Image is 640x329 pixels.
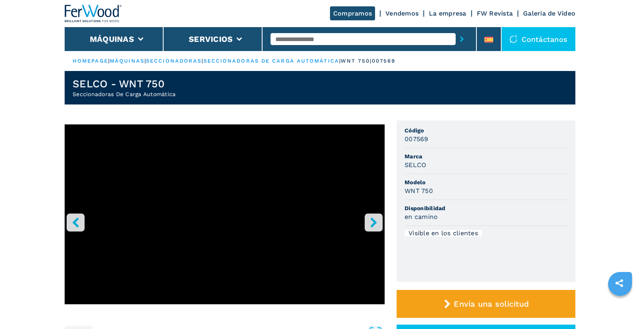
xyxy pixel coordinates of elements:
[67,213,85,231] button: left-button
[405,230,482,236] div: Visible en los clientes
[429,10,466,17] a: La empresa
[405,160,426,169] h3: SELCO
[189,34,233,44] button: Servicios
[65,124,385,318] div: Go to Slide 1
[385,10,419,17] a: Vendemos
[405,186,433,195] h3: WNT 750
[65,5,122,22] img: Ferwood
[523,10,575,17] a: Galeria de Video
[405,212,438,221] h3: en camino
[405,204,567,212] span: Disponibilidad
[609,273,629,293] a: sharethis
[90,34,134,44] button: Máquinas
[405,126,567,134] span: Código
[146,58,201,64] a: seccionadoras
[606,293,634,323] iframe: Chat
[365,213,383,231] button: right-button
[73,90,176,98] h2: Seccionadoras De Carga Automática
[203,58,339,64] a: seccionadoras de carga automática
[73,77,176,90] h1: SELCO - WNT 750
[201,58,203,64] span: |
[65,124,385,304] iframe: YouTube video player
[73,58,108,64] a: HOMEPAGE
[341,57,372,65] p: wnt 750 |
[477,10,513,17] a: FW Revista
[405,134,429,144] h3: 007569
[456,30,468,48] button: submit-button
[330,6,375,20] a: Compramos
[108,58,110,64] span: |
[397,290,575,318] button: Envía una solicitud
[339,58,341,64] span: |
[405,152,567,160] span: Marca
[372,57,396,65] p: 007569
[510,35,518,43] img: Contáctanos
[454,299,529,309] span: Envía una solicitud
[110,58,144,64] a: máquinas
[144,58,146,64] span: |
[405,178,567,186] span: Modelo
[502,27,575,51] div: Contáctanos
